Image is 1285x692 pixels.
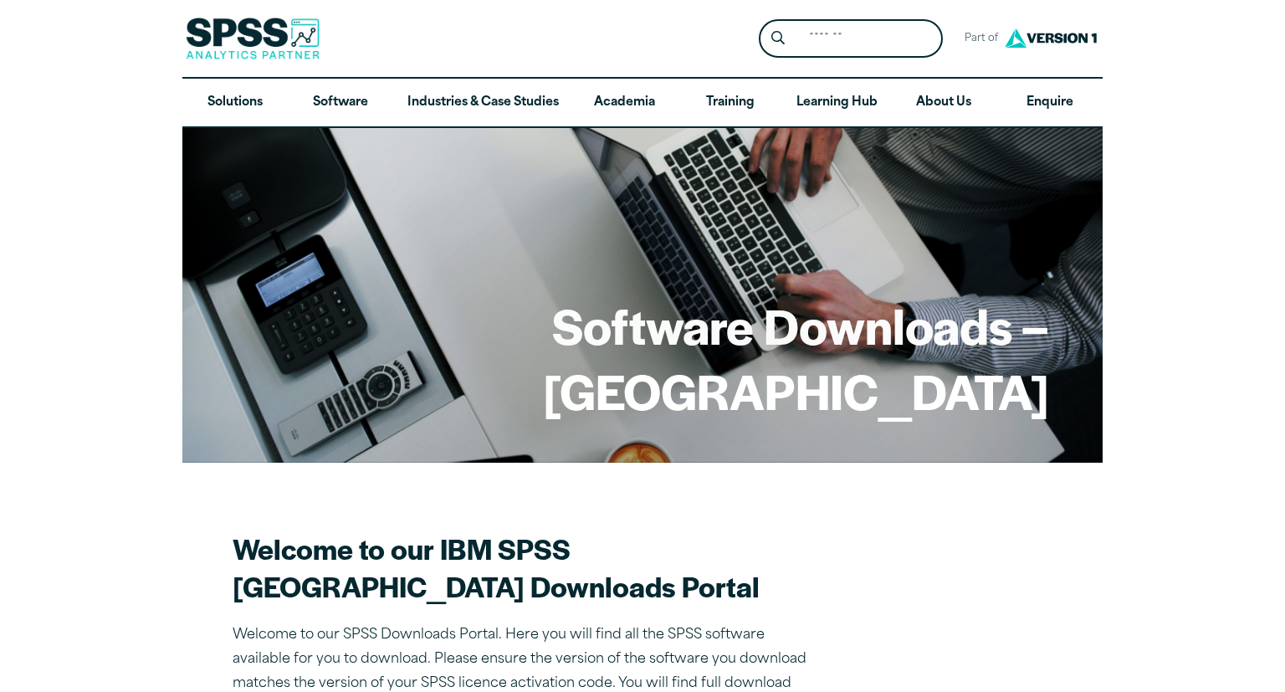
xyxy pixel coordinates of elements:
[997,79,1103,127] a: Enquire
[759,19,943,59] form: Site Header Search Form
[233,530,818,605] h2: Welcome to our IBM SPSS [GEOGRAPHIC_DATA] Downloads Portal
[182,79,288,127] a: Solutions
[783,79,891,127] a: Learning Hub
[394,79,572,127] a: Industries & Case Studies
[1001,23,1101,54] img: Version1 Logo
[771,31,785,45] svg: Search magnifying glass icon
[182,79,1103,127] nav: Desktop version of site main menu
[236,293,1049,423] h1: Software Downloads – [GEOGRAPHIC_DATA]
[288,79,393,127] a: Software
[572,79,678,127] a: Academia
[186,18,320,59] img: SPSS Analytics Partner
[763,23,794,54] button: Search magnifying glass icon
[891,79,996,127] a: About Us
[956,27,1001,51] span: Part of
[678,79,783,127] a: Training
